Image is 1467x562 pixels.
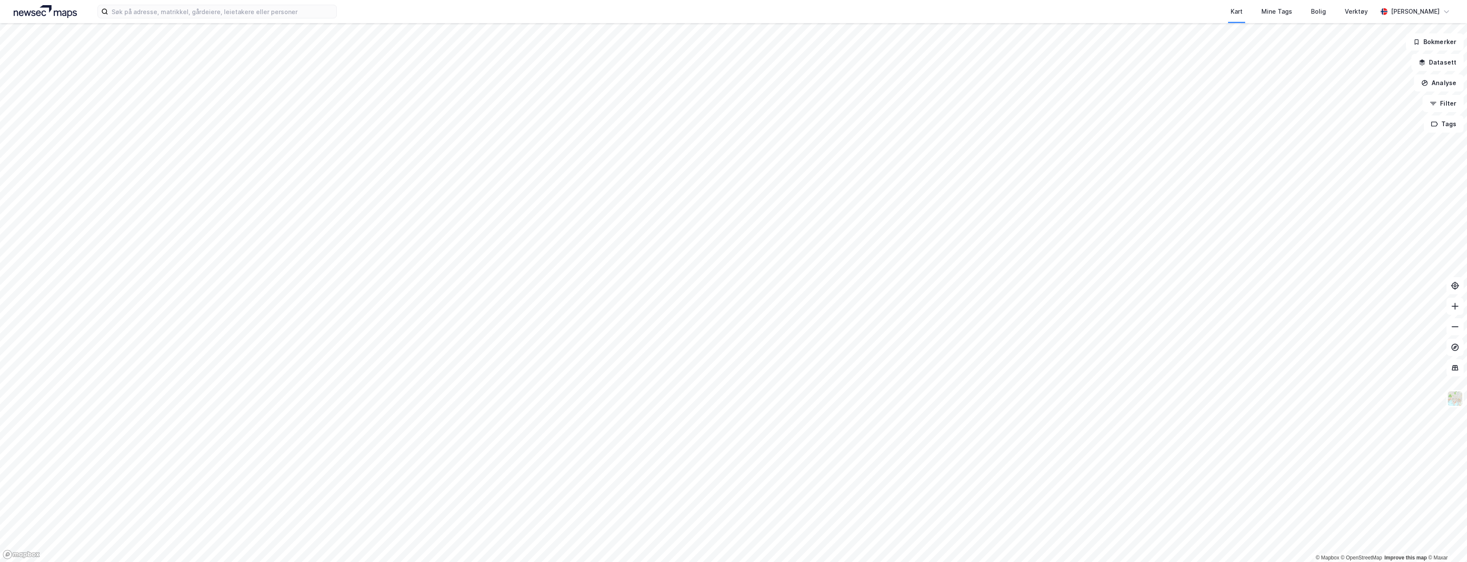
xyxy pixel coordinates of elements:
[108,5,336,18] input: Søk på adresse, matrikkel, gårdeiere, leietakere eller personer
[1231,6,1243,17] div: Kart
[1424,521,1467,562] iframe: Chat Widget
[1406,33,1464,50] button: Bokmerker
[1316,555,1339,561] a: Mapbox
[1391,6,1440,17] div: [PERSON_NAME]
[14,5,77,18] img: logo.a4113a55bc3d86da70a041830d287a7e.svg
[1341,555,1382,561] a: OpenStreetMap
[1385,555,1427,561] a: Improve this map
[1447,390,1463,407] img: Z
[1424,115,1464,133] button: Tags
[1423,95,1464,112] button: Filter
[1424,521,1467,562] div: Kontrollprogram for chat
[1345,6,1368,17] div: Verktøy
[3,550,40,559] a: Mapbox homepage
[1261,6,1292,17] div: Mine Tags
[1311,6,1326,17] div: Bolig
[1411,54,1464,71] button: Datasett
[1414,74,1464,92] button: Analyse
